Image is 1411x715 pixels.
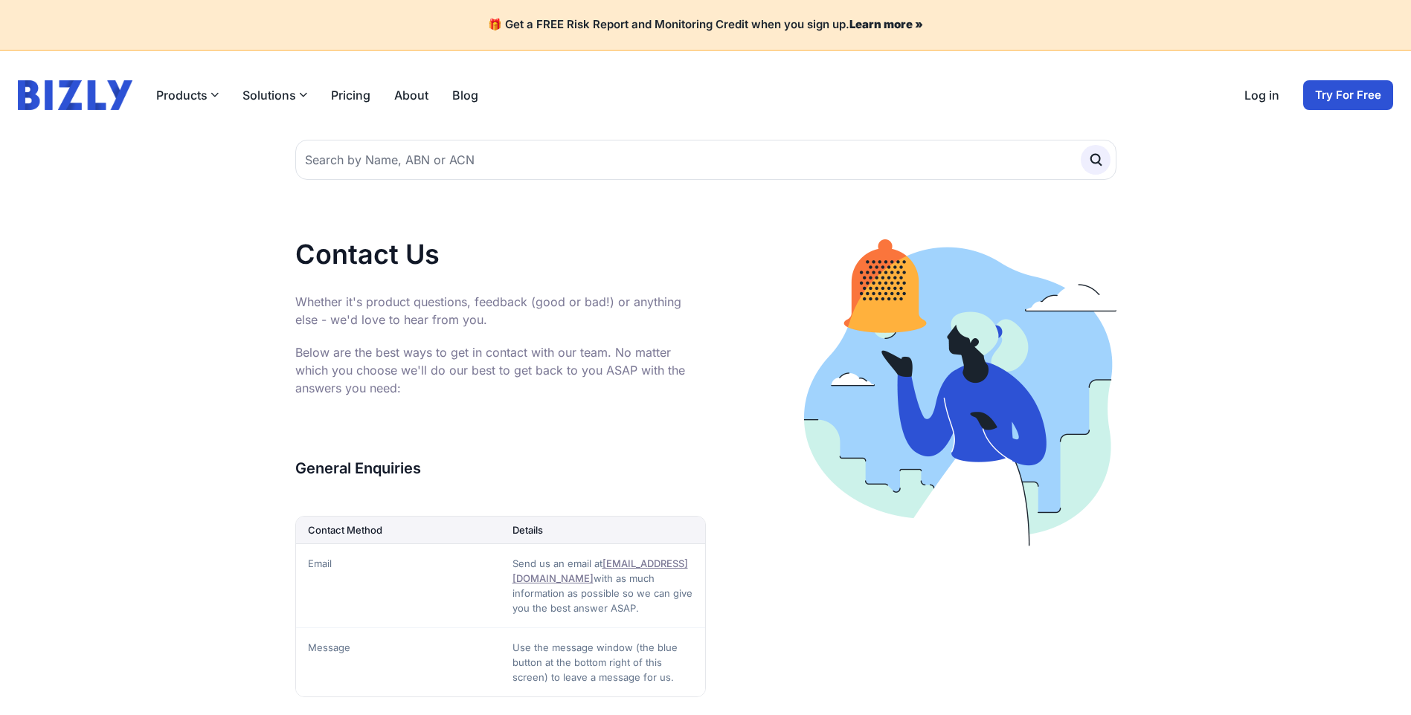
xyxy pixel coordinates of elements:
a: Try For Free [1303,80,1393,110]
a: Log in [1244,86,1279,104]
a: Pricing [331,86,370,104]
h4: 🎁 Get a FREE Risk Report and Monitoring Credit when you sign up. [18,18,1393,32]
h1: Contact Us [295,239,706,269]
td: Message [296,627,501,696]
td: Send us an email at with as much information as possible so we can give you the best answer ASAP. [501,543,705,627]
a: Learn more » [849,17,923,31]
p: Below are the best ways to get in contact with our team. No matter which you choose we'll do our ... [295,343,706,397]
a: About [394,86,428,104]
a: [EMAIL_ADDRESS][DOMAIN_NAME] [512,557,688,584]
th: Details [501,517,705,544]
td: Email [296,543,501,627]
button: Products [156,86,219,104]
h3: General Enquiries [295,456,706,480]
a: Blog [452,86,478,104]
button: Solutions [242,86,307,104]
th: Contact Method [296,517,501,544]
td: Use the message window (the blue button at the bottom right of this screen) to leave a message fo... [501,627,705,696]
input: Search by Name, ABN or ACN [295,140,1116,180]
p: Whether it's product questions, feedback (good or bad!) or anything else - we'd love to hear from... [295,293,706,329]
